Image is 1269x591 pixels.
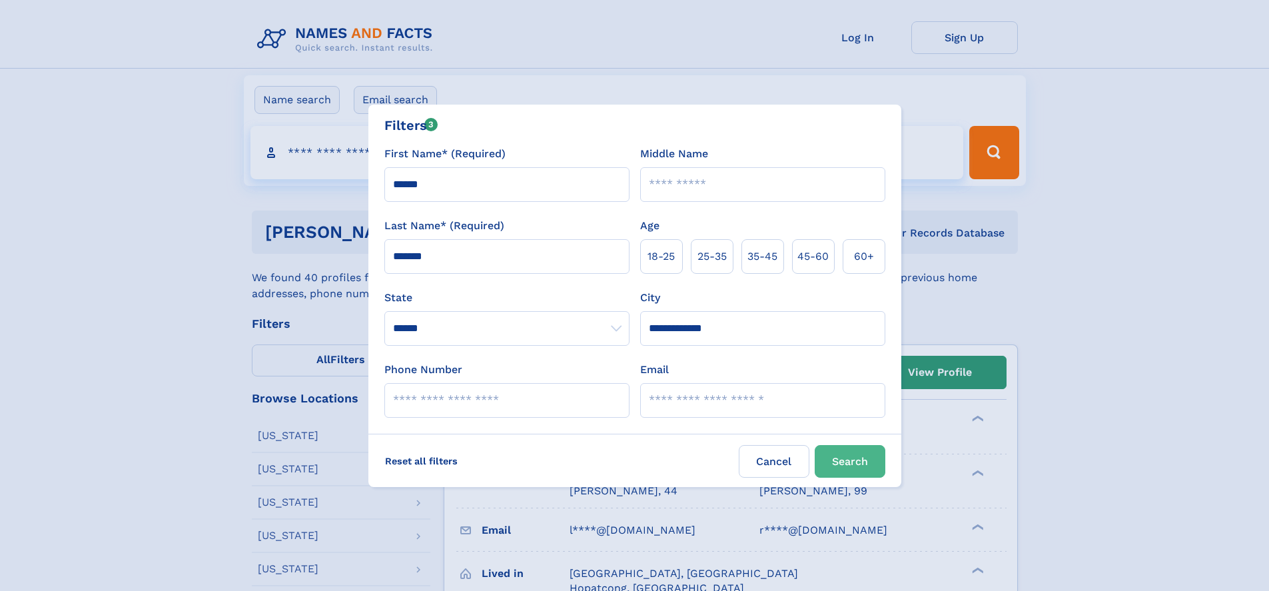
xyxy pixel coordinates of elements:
[647,249,675,265] span: 18‑25
[640,362,669,378] label: Email
[815,445,885,478] button: Search
[797,249,829,265] span: 45‑60
[640,290,660,306] label: City
[747,249,777,265] span: 35‑45
[384,115,438,135] div: Filters
[697,249,727,265] span: 25‑35
[640,146,708,162] label: Middle Name
[384,146,506,162] label: First Name* (Required)
[640,218,659,234] label: Age
[384,290,630,306] label: State
[384,218,504,234] label: Last Name* (Required)
[376,445,466,477] label: Reset all filters
[384,362,462,378] label: Phone Number
[854,249,874,265] span: 60+
[739,445,809,478] label: Cancel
